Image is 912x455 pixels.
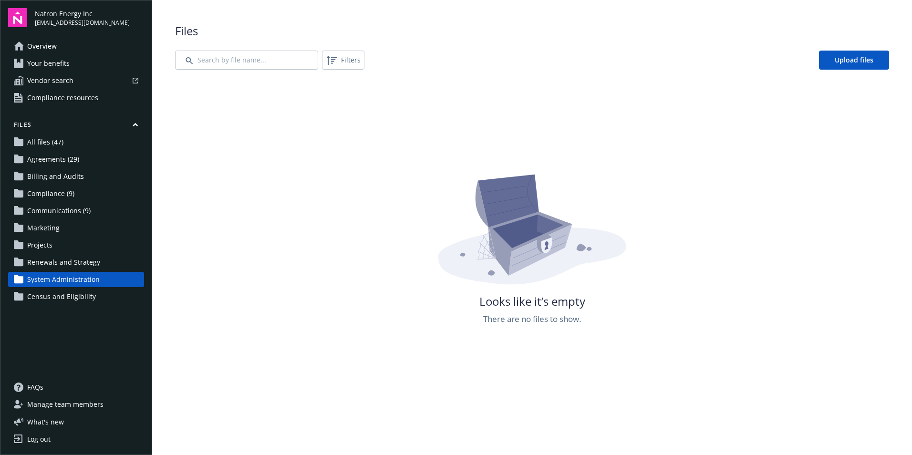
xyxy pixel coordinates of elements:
[8,56,144,71] a: Your benefits
[27,134,63,150] span: All files (47)
[27,255,100,270] span: Renewals and Strategy
[27,39,57,54] span: Overview
[27,432,51,447] div: Log out
[27,186,74,201] span: Compliance (9)
[8,134,144,150] a: All files (47)
[27,289,96,304] span: Census and Eligibility
[175,23,889,39] span: Files
[27,220,60,236] span: Marketing
[8,255,144,270] a: Renewals and Strategy
[27,56,70,71] span: Your benefits
[8,272,144,287] a: System Administration
[8,169,144,184] a: Billing and Audits
[175,51,318,70] input: Search by file name...
[35,19,130,27] span: [EMAIL_ADDRESS][DOMAIN_NAME]
[483,313,581,325] span: There are no files to show.
[835,55,873,64] span: Upload files
[35,9,130,19] span: Natron Energy Inc
[27,272,100,287] span: System Administration
[27,73,73,88] span: Vendor search
[27,238,52,253] span: Projects
[8,417,79,427] button: What's new
[8,289,144,304] a: Census and Eligibility
[8,203,144,218] a: Communications (9)
[8,90,144,105] a: Compliance resources
[27,397,104,412] span: Manage team members
[819,51,889,70] a: Upload files
[8,121,144,133] button: Files
[8,152,144,167] a: Agreements (29)
[8,39,144,54] a: Overview
[341,55,361,65] span: Filters
[8,186,144,201] a: Compliance (9)
[35,8,144,27] button: Natron Energy Inc[EMAIL_ADDRESS][DOMAIN_NAME]
[27,152,79,167] span: Agreements (29)
[8,220,144,236] a: Marketing
[324,52,363,68] span: Filters
[479,293,585,310] span: Looks like it’s empty
[27,380,43,395] span: FAQs
[27,90,98,105] span: Compliance resources
[8,8,27,27] img: navigator-logo.svg
[27,203,91,218] span: Communications (9)
[27,169,84,184] span: Billing and Audits
[322,51,364,70] button: Filters
[8,73,144,88] a: Vendor search
[8,397,144,412] a: Manage team members
[27,417,64,427] span: What ' s new
[8,238,144,253] a: Projects
[8,380,144,395] a: FAQs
